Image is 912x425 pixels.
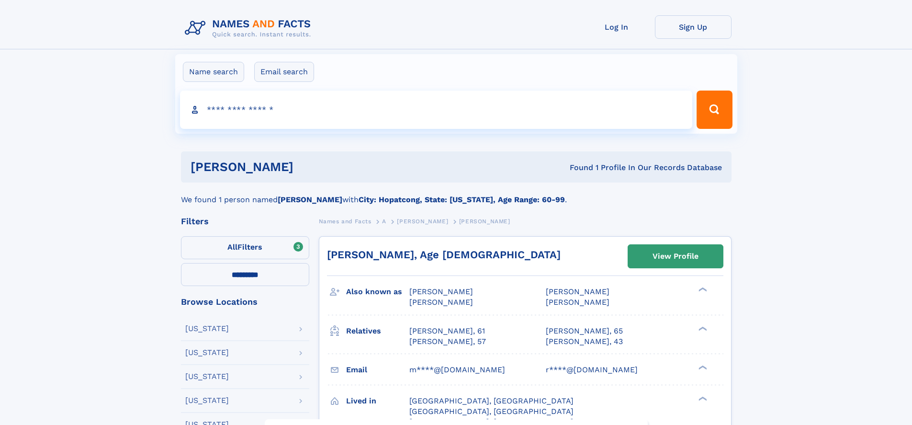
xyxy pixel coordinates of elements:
[578,15,655,39] a: Log In
[327,249,561,261] a: [PERSON_NAME], Age [DEMOGRAPHIC_DATA]
[185,397,229,404] div: [US_STATE]
[431,162,722,173] div: Found 1 Profile In Our Records Database
[397,215,448,227] a: [PERSON_NAME]
[181,183,732,206] div: We found 1 person named with .
[319,215,372,227] a: Names and Facts
[254,62,314,82] label: Email search
[409,336,486,347] a: [PERSON_NAME], 57
[359,195,565,204] b: City: Hopatcong, State: [US_STATE], Age Range: 60-99
[346,323,409,339] h3: Relatives
[696,287,708,293] div: ❯
[181,15,319,41] img: Logo Names and Facts
[227,242,237,252] span: All
[382,215,386,227] a: A
[181,236,309,259] label: Filters
[696,364,708,370] div: ❯
[409,407,574,416] span: [GEOGRAPHIC_DATA], [GEOGRAPHIC_DATA]
[697,91,732,129] button: Search Button
[185,373,229,380] div: [US_STATE]
[180,91,693,129] input: search input
[191,161,432,173] h1: [PERSON_NAME]
[397,218,448,225] span: [PERSON_NAME]
[181,298,309,306] div: Browse Locations
[409,326,485,336] a: [PERSON_NAME], 61
[546,298,609,307] span: [PERSON_NAME]
[185,349,229,356] div: [US_STATE]
[653,245,698,267] div: View Profile
[185,325,229,333] div: [US_STATE]
[183,62,244,82] label: Name search
[346,393,409,409] h3: Lived in
[409,298,473,307] span: [PERSON_NAME]
[382,218,386,225] span: A
[181,217,309,226] div: Filters
[346,284,409,300] h3: Also known as
[409,287,473,296] span: [PERSON_NAME]
[696,325,708,332] div: ❯
[546,326,623,336] a: [PERSON_NAME], 65
[696,395,708,402] div: ❯
[459,218,510,225] span: [PERSON_NAME]
[655,15,732,39] a: Sign Up
[546,287,609,296] span: [PERSON_NAME]
[346,362,409,378] h3: Email
[409,396,574,405] span: [GEOGRAPHIC_DATA], [GEOGRAPHIC_DATA]
[628,245,723,268] a: View Profile
[278,195,342,204] b: [PERSON_NAME]
[546,336,623,347] a: [PERSON_NAME], 43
